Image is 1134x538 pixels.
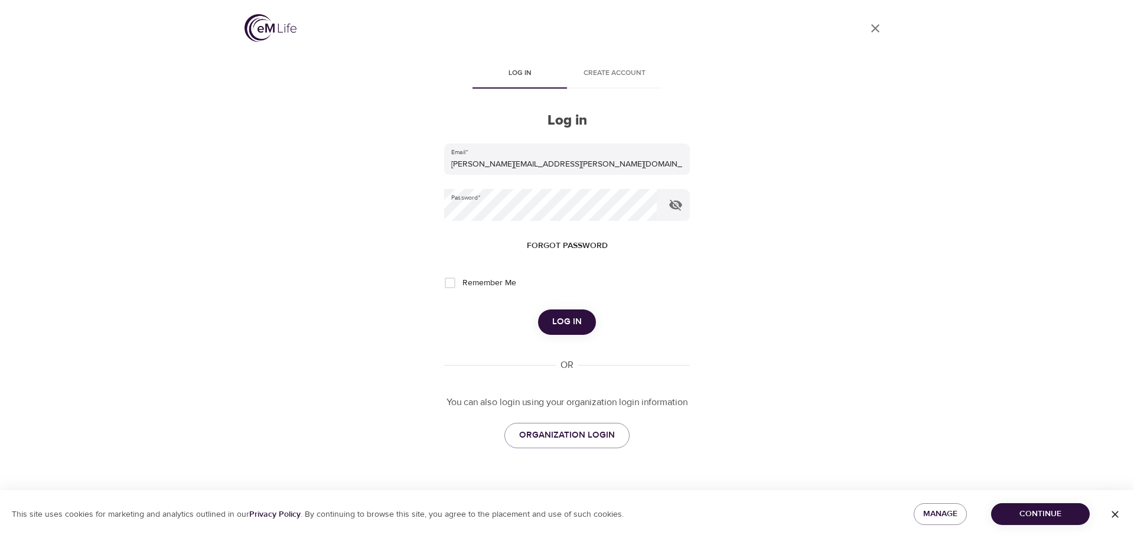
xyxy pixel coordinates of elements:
span: ORGANIZATION LOGIN [519,428,615,443]
a: Privacy Policy [249,509,301,520]
div: disabled tabs example [444,60,690,89]
span: Create account [574,67,654,80]
span: Forgot password [527,239,608,253]
h2: Log in [444,112,690,129]
a: ORGANIZATION LOGIN [504,423,630,448]
div: OR [556,358,578,372]
button: Forgot password [522,235,612,257]
p: You can also login using your organization login information [444,396,690,409]
img: logo [245,14,296,42]
span: Log in [480,67,560,80]
button: Manage [914,503,967,525]
span: Manage [923,507,957,521]
button: Log in [538,309,596,334]
span: Continue [1001,507,1080,521]
span: Remember Me [462,277,516,289]
a: close [861,14,889,43]
button: Continue [991,503,1090,525]
span: Log in [552,314,582,330]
